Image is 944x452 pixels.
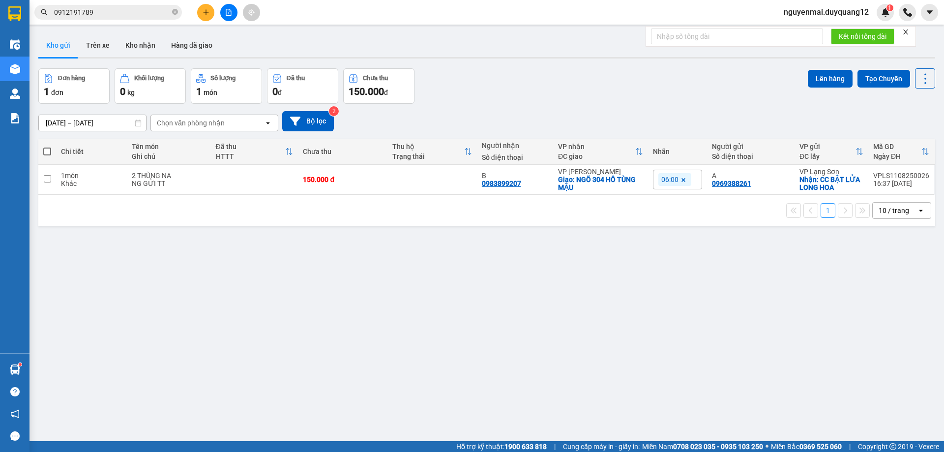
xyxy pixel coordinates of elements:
span: Miền Bắc [771,441,842,452]
span: 1 [196,86,202,97]
button: plus [197,4,214,21]
div: Người nhận [482,142,548,150]
sup: 1 [19,363,22,366]
th: Toggle SortBy [387,139,477,165]
div: Giao: NGÕ 304 HỒ TÙNG MẬU [558,176,643,191]
img: warehouse-icon [10,39,20,50]
div: 0969388261 [712,180,751,187]
th: Toggle SortBy [795,139,868,165]
div: VP Lạng Sơn [799,168,863,176]
button: Bộ lọc [282,111,334,131]
th: Toggle SortBy [211,139,298,165]
span: Cung cấp máy in - giấy in: [563,441,640,452]
span: plus [203,9,209,16]
div: VP [PERSON_NAME] [558,168,643,176]
span: close [902,29,909,35]
img: warehouse-icon [10,89,20,99]
div: 0983899207 [482,180,521,187]
span: aim [248,9,255,16]
img: phone-icon [903,8,912,17]
div: Chọn văn phòng nhận [157,118,225,128]
span: kg [127,89,135,96]
span: question-circle [10,387,20,396]
button: Lên hàng [808,70,853,88]
sup: 2 [329,106,339,116]
span: | [554,441,556,452]
button: 1 [821,203,835,218]
button: Hàng đã giao [163,33,220,57]
div: Số lượng [210,75,236,82]
div: 2 THÙNG NA [132,172,206,180]
button: caret-down [921,4,938,21]
sup: 1 [886,4,893,11]
div: ĐC giao [558,152,635,160]
span: search [41,9,48,16]
span: 0 [272,86,278,97]
div: Số điện thoại [482,153,548,161]
div: Ngày ĐH [873,152,921,160]
strong: 0708 023 035 - 0935 103 250 [673,443,763,451]
span: 1 [44,86,49,97]
button: Kho nhận [118,33,163,57]
button: Khối lượng0kg [115,68,186,104]
button: Tạo Chuyến [857,70,910,88]
span: message [10,431,20,441]
span: Miền Nam [642,441,763,452]
div: VP gửi [799,143,855,151]
span: 150.000 [349,86,384,97]
div: VPLS1108250026 [873,172,929,180]
div: Chi tiết [61,148,122,155]
button: Kết nối tổng đài [831,29,894,44]
img: warehouse-icon [10,64,20,74]
span: 06:00 [661,175,678,184]
span: Hỗ trợ kỹ thuật: [456,441,547,452]
img: icon-new-feature [881,8,890,17]
strong: 1900 633 818 [504,443,547,451]
div: 10 / trang [879,206,909,215]
div: Nhận: CC BẬT LỬA LONG HOA [799,176,863,191]
span: file-add [225,9,232,16]
div: Số điện thoại [712,152,790,160]
span: món [204,89,217,96]
div: Nhãn [653,148,702,155]
div: Khối lượng [134,75,164,82]
div: Mã GD [873,143,921,151]
div: Đơn hàng [58,75,85,82]
img: warehouse-icon [10,364,20,375]
span: notification [10,409,20,419]
button: Chưa thu150.000đ [343,68,414,104]
span: 1 [888,4,891,11]
span: đ [384,89,388,96]
div: A [712,172,790,180]
div: Khác [61,180,122,187]
button: Kho gửi [38,33,78,57]
button: Đơn hàng1đơn [38,68,110,104]
span: ⚪️ [766,445,768,449]
span: close-circle [172,9,178,15]
span: Kết nối tổng đài [839,31,886,42]
div: Đã thu [287,75,305,82]
button: Trên xe [78,33,118,57]
div: Đã thu [216,143,286,151]
img: solution-icon [10,113,20,123]
div: 150.000 đ [303,176,383,183]
div: 16:37 [DATE] [873,180,929,187]
input: Tìm tên, số ĐT hoặc mã đơn [54,7,170,18]
div: 1 món [61,172,122,180]
span: đơn [51,89,63,96]
div: B [482,172,548,180]
div: ĐC lấy [799,152,855,160]
button: Đã thu0đ [267,68,338,104]
div: Thu hộ [392,143,464,151]
svg: open [917,207,925,214]
svg: open [264,119,272,127]
span: copyright [889,443,896,450]
button: Số lượng1món [191,68,262,104]
div: Chưa thu [303,148,383,155]
span: close-circle [172,8,178,17]
div: Người gửi [712,143,790,151]
span: caret-down [925,8,934,17]
div: HTTT [216,152,286,160]
span: đ [278,89,282,96]
input: Nhập số tổng đài [651,29,823,44]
